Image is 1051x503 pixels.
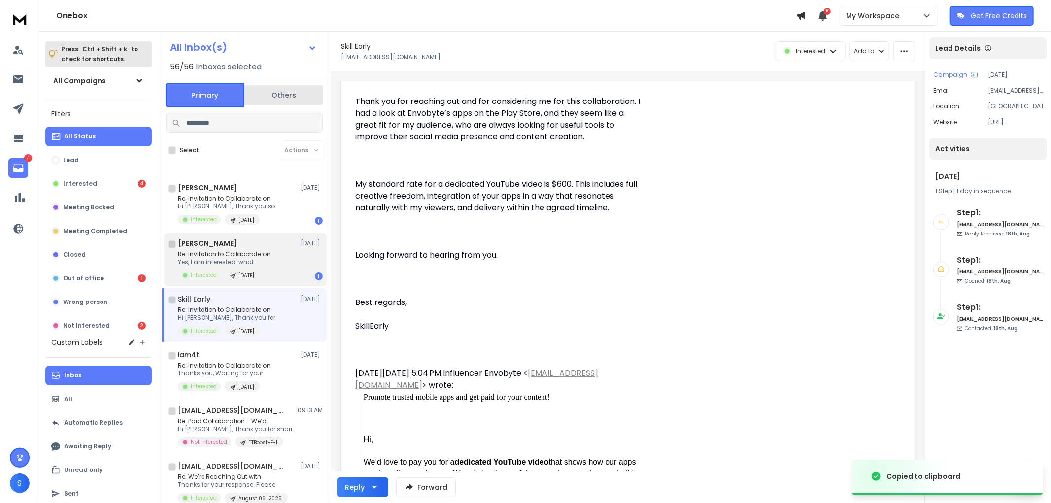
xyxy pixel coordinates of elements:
p: TTBoost-F-1 [249,439,277,446]
button: Forward [396,477,456,497]
button: Reply [337,477,388,497]
p: Re: Invitation to Collaborate on [178,250,271,258]
button: Closed [45,245,152,265]
p: Looking forward to hearing from you. [355,249,643,261]
p: website [933,118,957,126]
p: Contacted [965,325,1017,332]
button: Out of office1 [45,268,152,288]
h3: Filters [45,107,152,121]
h1: Onebox [56,10,796,22]
p: Re: Paid Collaboration - We’d [178,417,296,425]
span: Ctrl + Shift + k [81,43,129,55]
p: [DATE] [301,295,323,303]
a: 7 [8,158,28,178]
span: 1 Step [935,187,952,195]
p: Awaiting Reply [64,442,111,450]
span: 18th, Aug [993,325,1017,332]
p: Press to check for shortcuts. [61,44,138,64]
h1: All Inbox(s) [170,42,227,52]
p: Email [933,87,950,95]
span: 1 day in sequence [956,187,1011,195]
p: Meeting Booked [63,203,114,211]
h6: Step 1 : [957,254,1043,266]
button: Meeting Booked [45,198,152,217]
p: Out of office [63,274,104,282]
p: Hi [PERSON_NAME], Thank you for [178,314,275,322]
h1: All Campaigns [53,76,106,86]
p: Closed [63,251,86,259]
p: Hi [PERSON_NAME], Thank you for sharing [178,425,296,433]
p: Reply Received [965,230,1030,237]
button: Others [244,84,323,106]
p: Interested [191,383,217,390]
span: We’d love to pay you for a [364,458,455,466]
p: [DATE] [238,383,254,391]
p: [EMAIL_ADDRESS][DOMAIN_NAME] [988,87,1043,95]
h6: [EMAIL_ADDRESS][DOMAIN_NAME] [957,268,1043,275]
h6: [EMAIL_ADDRESS][DOMAIN_NAME] [957,315,1043,323]
p: [DATE] [238,272,254,279]
p: Interested [191,216,217,223]
h1: Skill Early [178,294,210,304]
span: dedicated YouTube video [454,458,548,466]
button: Meeting Completed [45,221,152,241]
button: Get Free Credits [950,6,1034,26]
p: [EMAIL_ADDRESS][DOMAIN_NAME] [341,53,441,61]
a: [EMAIL_ADDRESS][DOMAIN_NAME] [355,368,598,391]
h1: Skill Early [341,41,371,51]
h3: Inboxes selected [196,61,262,73]
div: [DATE][DATE] 5:04 PM Influencer Envobyte < > wrote: [355,368,643,391]
button: S [10,473,30,493]
p: All Status [64,133,96,140]
button: Primary [166,83,244,107]
p: Opened [965,277,1011,285]
h3: Custom Labels [51,337,102,347]
div: 1 [315,217,323,225]
div: 4 [138,180,146,188]
h1: [EMAIL_ADDRESS][DOMAIN_NAME] [178,461,286,471]
h1: [PERSON_NAME] [178,183,237,193]
p: [DATE] [238,216,254,224]
p: [DATE] [238,328,254,335]
h1: [EMAIL_ADDRESS][DOMAIN_NAME] [178,405,286,415]
p: Re: We’re Reaching Out with [178,473,288,481]
div: 1 [315,272,323,280]
button: Wrong person [45,292,152,312]
button: Awaiting Reply [45,436,152,456]
button: Campaign [933,71,978,79]
p: SkillEarly [355,320,643,332]
p: Add to [854,47,874,55]
img: logo [10,10,30,28]
span: 56 / 56 [170,61,194,73]
div: 2 [138,322,146,330]
p: Interested [191,494,217,502]
p: Interested [796,47,825,55]
p: My Workspace [846,11,903,21]
p: Automatic Replies [64,419,123,427]
div: | [935,187,1041,195]
p: Wrong person [63,298,107,306]
span: Hi, [364,436,373,444]
p: [DATE] [301,462,323,470]
p: [DATE] [301,351,323,359]
p: 09:13 AM [298,406,323,414]
p: Campaign [933,71,967,79]
p: Interested [63,180,97,188]
div: 1 [138,274,146,282]
span: 18th, Aug [986,277,1011,285]
p: Re: Invitation to Collaborate on [178,306,275,314]
p: Lead Details [935,43,981,53]
h6: Step 1 : [957,302,1043,313]
p: Re: Invitation to Collaborate on [178,195,275,202]
button: All Status [45,127,152,146]
p: location [933,102,959,110]
p: [DATE] [988,71,1043,79]
p: Yes, I am interested. what [178,258,271,266]
h1: iam4t [178,350,199,360]
h6: [EMAIL_ADDRESS][DOMAIN_NAME] [957,221,1043,228]
button: Inbox [45,366,152,385]
p: Lead [63,156,79,164]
